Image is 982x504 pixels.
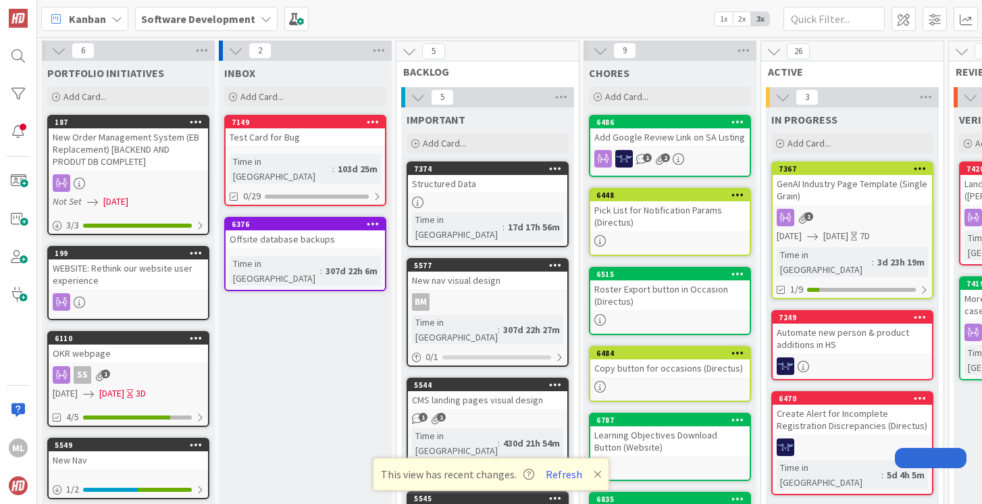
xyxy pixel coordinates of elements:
[226,230,385,248] div: Offsite database backups
[49,116,208,170] div: 187New Order Management System (EB Replacement) [BACKEND AND PRODUT DB COMPLETE]
[773,311,932,353] div: 7249Automate new person & product additions in HS
[431,89,454,105] span: 5
[232,118,385,127] div: 7149
[332,161,334,176] span: :
[796,89,819,105] span: 3
[69,11,106,27] span: Kanban
[408,259,567,272] div: 5577
[55,440,208,450] div: 5549
[590,189,750,201] div: 6448
[823,229,848,243] span: [DATE]
[779,394,932,403] div: 6470
[53,386,78,401] span: [DATE]
[136,386,146,401] div: 3D
[773,175,932,205] div: GenAI Industry Page Template (Single Grain)
[322,263,381,278] div: 307d 22h 6m
[224,115,386,206] a: 7149Test Card for BugTime in [GEOGRAPHIC_DATA]:103d 25m0/29
[589,66,629,80] span: CHORES
[590,426,750,456] div: Learning Objectives Download Button (Website)
[773,163,932,205] div: 7367GenAI Industry Page Template (Single Grain)
[49,128,208,170] div: New Order Management System (EB Replacement) [BACKEND AND PRODUT DB COMPLETE]
[790,282,803,297] span: 1/9
[414,164,567,174] div: 7374
[226,116,385,146] div: 7149Test Card for Bug
[613,43,636,59] span: 9
[49,481,208,498] div: 1/2
[777,247,872,277] div: Time in [GEOGRAPHIC_DATA]
[590,201,750,231] div: Pick List for Notification Params (Directus)
[590,268,750,280] div: 6515
[49,247,208,259] div: 199
[408,379,567,391] div: 5544
[408,293,567,311] div: BM
[412,293,430,311] div: BM
[408,391,567,409] div: CMS landing pages visual design
[596,118,750,127] div: 6486
[9,438,28,457] div: ML
[425,350,438,364] span: 0 / 1
[74,366,91,384] div: SS
[615,150,633,168] img: MH
[590,359,750,377] div: Copy button for occasions (Directus)
[872,255,874,270] span: :
[771,310,933,380] a: 7249Automate new person & product additions in HSMH
[72,43,95,59] span: 6
[643,153,652,162] span: 1
[408,272,567,289] div: New nav visual design
[773,393,932,434] div: 6470Create Alert for Incomplete Registration Discrepancies (Directus)
[590,414,750,426] div: 6787
[49,439,208,469] div: 5549New Nav
[590,268,750,310] div: 6515Roster Export button in Occasion (Directus)
[771,113,837,126] span: IN PROGRESS
[47,66,164,80] span: PORTFOLIO INITIATIVES
[502,220,505,234] span: :
[226,218,385,248] div: 6376Offsite database backups
[779,164,932,174] div: 7367
[49,439,208,451] div: 5549
[777,438,794,456] img: MH
[407,378,569,480] a: 5544CMS landing pages visual designTime in [GEOGRAPHIC_DATA]:430d 21h 54m0/1
[49,332,208,345] div: 6110
[590,116,750,146] div: 6486Add Google Review Link on SA Listing
[230,154,332,184] div: Time in [GEOGRAPHIC_DATA]
[49,116,208,128] div: 187
[414,494,567,503] div: 5545
[101,370,110,378] span: 1
[596,270,750,279] div: 6515
[240,91,284,103] span: Add Card...
[783,7,885,31] input: Quick Filter...
[47,331,209,427] a: 6110OKR webpageSS[DATE][DATE]3D4/5
[596,191,750,200] div: 6448
[49,366,208,384] div: SS
[103,195,128,209] span: [DATE]
[751,12,769,26] span: 3x
[773,357,932,375] div: MH
[590,347,750,377] div: 6484Copy button for occasions (Directus)
[66,482,79,497] span: 1 / 2
[881,468,883,482] span: :
[590,414,750,456] div: 6787Learning Objectives Download Button (Website)
[412,428,498,458] div: Time in [GEOGRAPHIC_DATA]
[403,65,562,78] span: BACKLOG
[733,12,751,26] span: 2x
[381,466,534,482] span: This view has recent changes.
[412,212,502,242] div: Time in [GEOGRAPHIC_DATA]
[53,195,82,207] i: Not Set
[408,163,567,175] div: 7374
[787,43,810,59] span: 26
[773,324,932,353] div: Automate new person & product additions in HS
[590,116,750,128] div: 6486
[596,495,750,504] div: 6835
[422,43,445,59] span: 5
[589,188,751,256] a: 6448Pick List for Notification Params (Directus)
[437,413,446,422] span: 1
[874,255,928,270] div: 3d 23h 19m
[249,43,272,59] span: 2
[47,246,209,320] a: 199WEBSITE: Rethink our website user experience
[243,189,261,203] span: 0/29
[99,386,124,401] span: [DATE]
[773,311,932,324] div: 7249
[423,137,466,149] span: Add Card...
[500,436,563,451] div: 430d 21h 54m
[232,220,385,229] div: 6376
